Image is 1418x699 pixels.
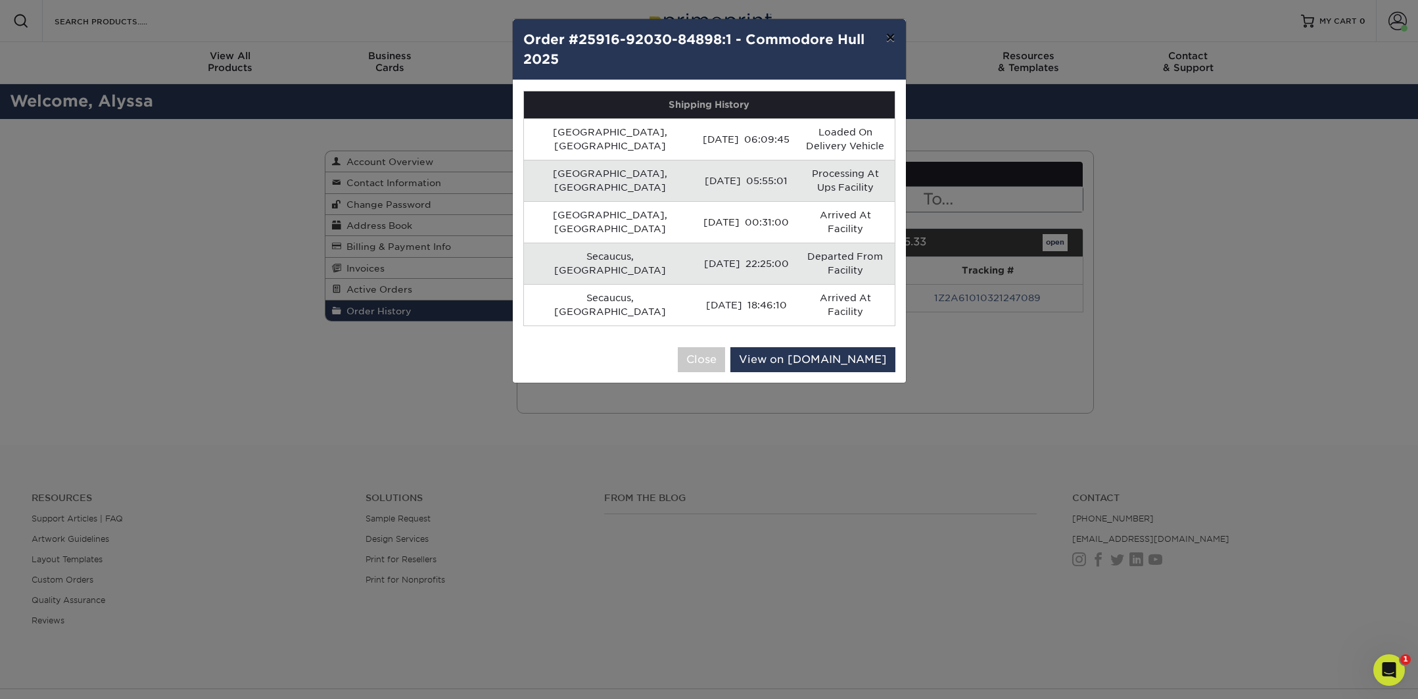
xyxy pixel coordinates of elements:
td: [DATE] 05:55:01 [696,160,796,201]
td: Departed From Facility [796,243,894,284]
td: Loaded On Delivery Vehicle [796,118,894,160]
span: 1 [1400,654,1411,665]
button: × [875,19,905,56]
td: [DATE] 00:31:00 [696,201,796,243]
td: [GEOGRAPHIC_DATA], [GEOGRAPHIC_DATA] [524,201,697,243]
td: [DATE] 18:46:10 [696,284,796,325]
td: Secaucus, [GEOGRAPHIC_DATA] [524,284,697,325]
button: Close [678,347,725,372]
iframe: Intercom live chat [1373,654,1405,686]
a: View on [DOMAIN_NAME] [730,347,895,372]
td: [GEOGRAPHIC_DATA], [GEOGRAPHIC_DATA] [524,160,697,201]
th: Shipping History [524,91,895,118]
td: [DATE] 22:25:00 [696,243,796,284]
td: Secaucus, [GEOGRAPHIC_DATA] [524,243,697,284]
td: [GEOGRAPHIC_DATA], [GEOGRAPHIC_DATA] [524,118,697,160]
td: [DATE] 06:09:45 [696,118,796,160]
td: Arrived At Facility [796,201,894,243]
td: Processing At Ups Facility [796,160,894,201]
h4: Order #25916-92030-84898:1 - Commodore Hull 2025 [523,30,895,69]
td: Arrived At Facility [796,284,894,325]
